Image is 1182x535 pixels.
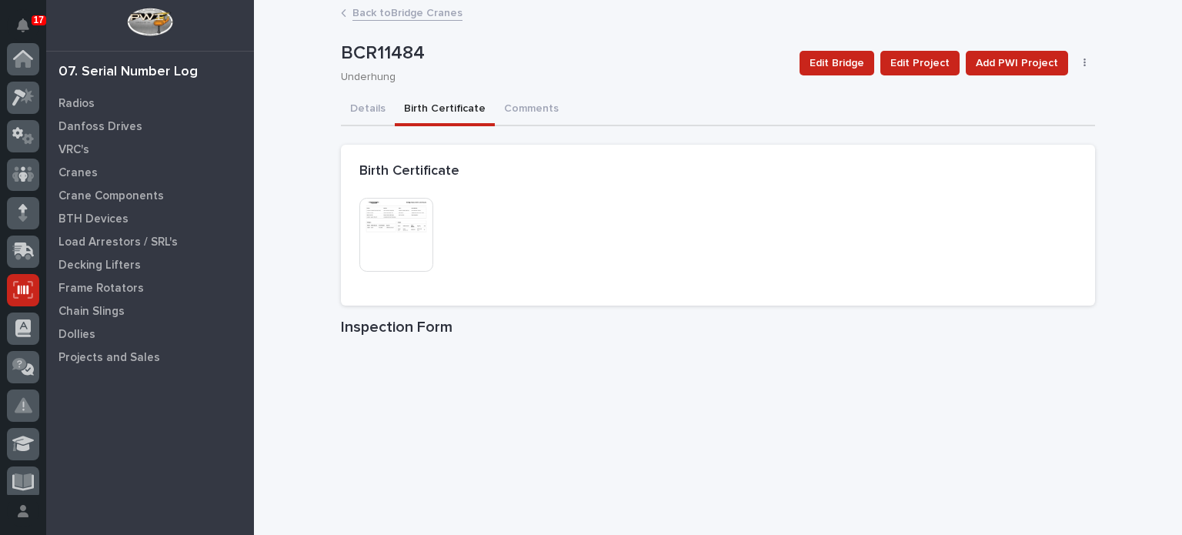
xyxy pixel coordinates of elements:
span: Add PWI Project [976,54,1058,72]
a: Radios [46,92,254,115]
a: Back toBridge Cranes [352,3,462,21]
p: BTH Devices [58,212,129,226]
a: Crane Components [46,184,254,207]
p: Radios [58,97,95,111]
div: 07. Serial Number Log [58,64,198,81]
p: Underhung [341,71,781,84]
button: Comments [495,94,568,126]
span: Edit Bridge [810,54,864,72]
button: Birth Certificate [395,94,495,126]
a: Cranes [46,161,254,184]
button: Edit Bridge [800,51,874,75]
a: Chain Slings [46,299,254,323]
p: Projects and Sales [58,351,160,365]
span: Edit Project [890,54,950,72]
a: Decking Lifters [46,253,254,276]
p: BCR11484 [341,42,787,65]
a: Projects and Sales [46,346,254,369]
p: Load Arrestors / SRL's [58,236,178,249]
a: VRC's [46,138,254,161]
p: Dollies [58,328,95,342]
button: Details [341,94,395,126]
button: Edit Project [880,51,960,75]
h1: Inspection Form [341,318,1095,336]
p: VRC's [58,143,89,157]
p: Decking Lifters [58,259,141,273]
img: Workspace Logo [127,8,172,36]
p: Chain Slings [58,305,125,319]
p: Frame Rotators [58,282,144,296]
button: Notifications [7,9,39,42]
button: Add PWI Project [966,51,1068,75]
a: Frame Rotators [46,276,254,299]
p: 17 [34,15,44,25]
p: Crane Components [58,189,164,203]
a: Load Arrestors / SRL's [46,230,254,253]
p: Cranes [58,166,98,180]
a: Dollies [46,323,254,346]
a: BTH Devices [46,207,254,230]
h2: Birth Certificate [359,163,459,180]
p: Danfoss Drives [58,120,142,134]
div: Notifications17 [19,18,39,43]
a: Danfoss Drives [46,115,254,138]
